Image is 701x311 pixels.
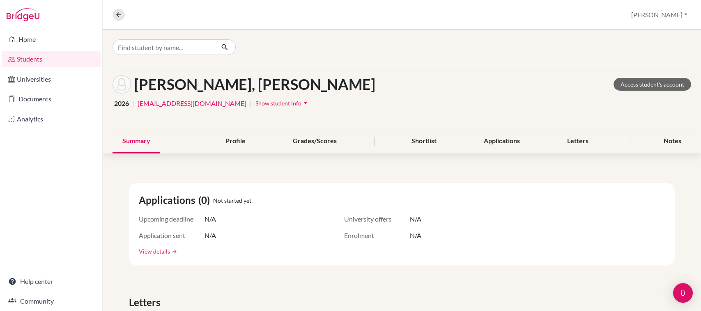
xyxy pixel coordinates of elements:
img: FIORELLA MARÍA ROMERO MENDEZ's avatar [113,75,131,94]
img: Bridge-U [7,8,39,21]
input: Find student by name... [113,39,214,55]
div: Shortlist [402,129,446,153]
span: (0) [198,193,213,208]
span: Upcoming deadline [139,214,205,224]
span: Not started yet [213,196,251,205]
div: Profile [216,129,255,153]
button: Show student infoarrow_drop_down [255,97,310,110]
span: Applications [139,193,198,208]
span: N/A [410,231,421,240]
a: Analytics [2,111,101,127]
div: Open Intercom Messenger [673,283,693,303]
a: Students [2,51,101,67]
h1: [PERSON_NAME], [PERSON_NAME] [134,75,375,93]
a: Documents [2,91,101,107]
span: Enrolment [344,231,410,240]
a: [EMAIL_ADDRESS][DOMAIN_NAME] [138,98,246,108]
a: Home [2,31,101,48]
span: N/A [205,214,216,224]
div: Letters [557,129,598,153]
i: arrow_drop_down [301,99,310,107]
a: arrow_forward [170,249,177,254]
div: Notes [654,129,691,153]
div: Applications [474,129,530,153]
span: | [132,98,134,108]
a: Community [2,293,101,309]
span: University offers [344,214,410,224]
button: [PERSON_NAME] [627,7,691,23]
a: Universities [2,71,101,87]
span: Letters [129,295,163,310]
div: Summary [113,129,160,153]
span: Application sent [139,231,205,240]
span: Show student info [255,100,301,107]
span: 2026 [114,98,129,108]
a: Access student's account [614,78,691,91]
div: Grades/Scores [283,129,347,153]
a: Help center [2,273,101,290]
span: | [250,98,252,108]
a: View details [139,247,170,256]
span: N/A [205,231,216,240]
span: N/A [410,214,421,224]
